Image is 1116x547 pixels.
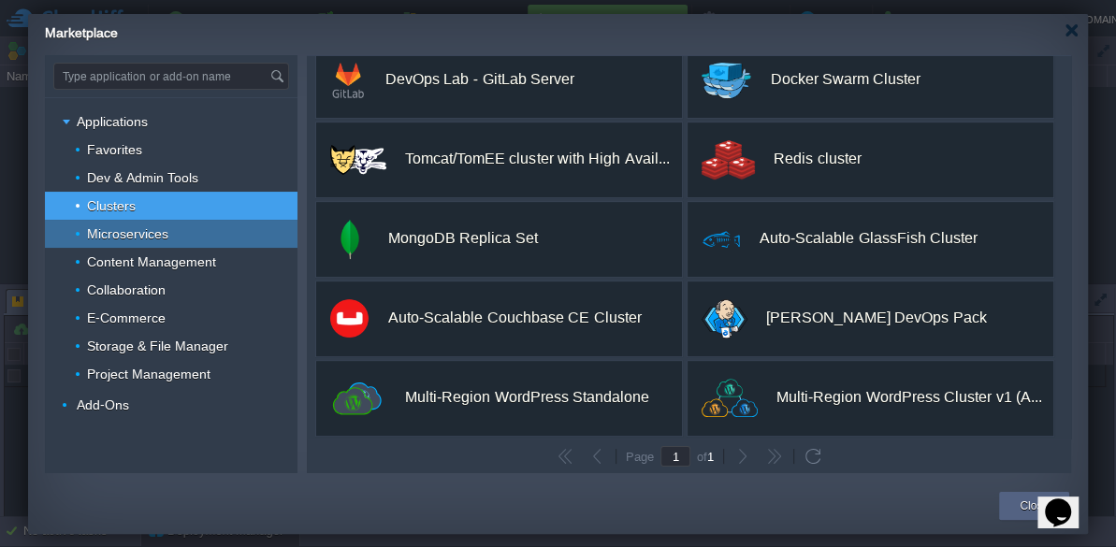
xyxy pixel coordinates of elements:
[690,449,720,464] div: of
[330,145,386,175] img: tomcat-cluster-logo.svg
[766,298,987,338] div: [PERSON_NAME] DevOps Pack
[85,197,138,214] a: Clusters
[405,378,649,417] div: Multi-Region WordPress Standalone
[702,299,747,338] img: jenkins-jelastic.png
[85,366,213,382] a: Project Management
[385,60,574,99] div: DevOps Lab - GitLab Server
[330,61,367,100] img: gitlab-logo.png
[85,281,168,298] a: Collaboration
[85,225,171,242] a: Microservices
[85,338,231,354] a: Storage & File Manager
[707,450,714,464] span: 1
[760,219,978,258] div: Auto-Scalable GlassFish Cluster
[85,253,219,270] a: Content Management
[619,450,660,463] div: Page
[702,61,751,100] img: docker-swarm-logo-89x70.png
[1037,472,1097,528] iframe: chat widget
[702,220,741,259] img: glassfish-logo.png
[85,141,145,158] a: Favorites
[702,140,755,180] img: redis-cluster.png
[75,396,132,413] a: Add-Ons
[330,299,370,338] img: couchbase-logo.png
[405,139,670,179] div: Tomcat/TomEE cluster with High Availability
[330,379,386,418] img: new-logo-multiregion-standalone.svg
[45,25,118,40] span: Marketplace
[776,378,1042,417] div: Multi-Region WordPress Cluster v1 (Alpha)
[388,298,642,338] div: Auto-Scalable Couchbase CE Cluster
[85,309,168,326] a: E-Commerce
[388,219,538,258] div: MongoDB Replica Set
[774,139,861,179] div: Redis cluster
[85,169,201,186] a: Dev & Admin Tools
[702,379,758,417] img: 82dark-back-01.svg
[330,220,370,259] img: mongodb-70x70.png
[75,113,151,130] a: Applications
[1020,497,1049,515] button: Close
[770,60,920,99] div: Docker Swarm Cluster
